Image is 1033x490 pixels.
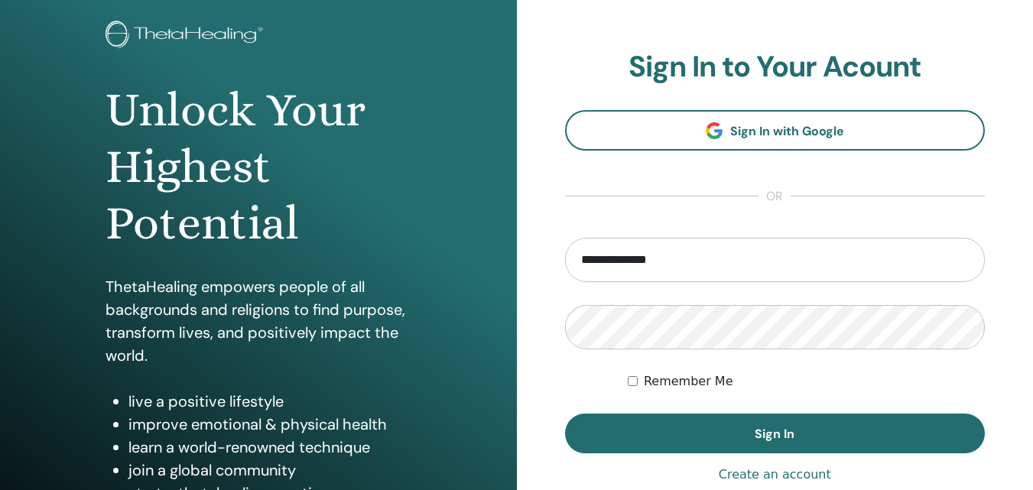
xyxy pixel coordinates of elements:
[106,275,411,367] p: ThetaHealing empowers people of all backgrounds and religions to find purpose, transform lives, a...
[128,390,411,413] li: live a positive lifestyle
[106,82,411,252] h1: Unlock Your Highest Potential
[128,413,411,436] li: improve emotional & physical health
[628,372,985,391] div: Keep me authenticated indefinitely or until I manually logout
[755,426,794,442] span: Sign In
[759,187,791,206] span: or
[565,414,986,453] button: Sign In
[565,50,986,85] h2: Sign In to Your Acount
[719,466,831,484] a: Create an account
[565,110,986,151] a: Sign In with Google
[644,372,733,391] label: Remember Me
[128,459,411,482] li: join a global community
[730,123,844,139] span: Sign In with Google
[128,436,411,459] li: learn a world-renowned technique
